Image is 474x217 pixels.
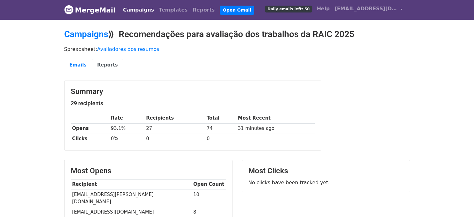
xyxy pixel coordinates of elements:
h3: Most Clicks [248,166,404,175]
th: Most Recent [237,113,315,123]
a: Avaliadores dos resumos [97,46,159,52]
h3: Summary [71,87,315,96]
iframe: Chat Widget [443,187,474,217]
p: Spreadsheet: [64,46,410,52]
a: Daily emails left: 50 [263,2,314,15]
span: Daily emails left: 50 [265,6,312,12]
td: 0 [145,134,205,144]
th: Clicks [71,134,109,144]
th: Opens [71,123,109,134]
p: No clicks have been tracked yet. [248,179,404,186]
a: Campaigns [64,29,108,39]
td: 0 [205,134,236,144]
th: Recipient [71,179,192,190]
a: [EMAIL_ADDRESS][DOMAIN_NAME] [332,2,405,17]
th: Open Count [192,179,226,190]
td: 31 minutes ago [237,123,315,134]
th: Rate [109,113,145,123]
a: Help [314,2,332,15]
span: [EMAIL_ADDRESS][DOMAIN_NAME] [335,5,397,12]
th: Total [205,113,236,123]
h5: 29 recipients [71,100,315,107]
td: [EMAIL_ADDRESS][PERSON_NAME][DOMAIN_NAME] [71,190,192,207]
td: 10 [192,190,226,207]
td: 93.1% [109,123,145,134]
td: 74 [205,123,236,134]
a: Reports [92,59,123,72]
h3: Most Opens [71,166,226,175]
h2: ⟫ Recomendações para avaliação dos trabalhos da RAIC 2025 [64,29,410,40]
th: Recipients [145,113,205,123]
img: MergeMail logo [64,5,74,14]
a: Reports [190,4,217,16]
a: MergeMail [64,3,116,17]
td: 27 [145,123,205,134]
a: Open Gmail [220,6,254,15]
td: 0% [109,134,145,144]
div: Widget de chat [443,187,474,217]
a: Emails [64,59,92,72]
a: Templates [156,4,190,16]
a: Campaigns [121,4,156,16]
